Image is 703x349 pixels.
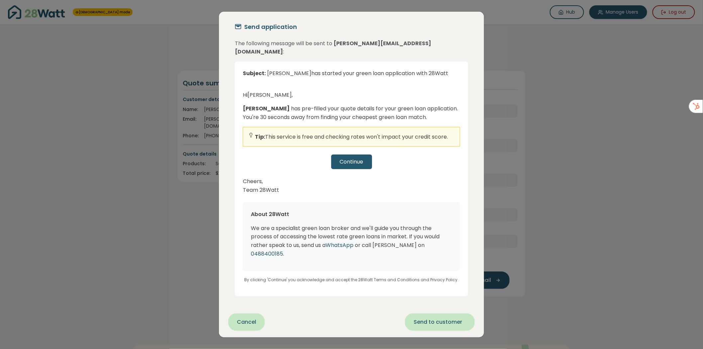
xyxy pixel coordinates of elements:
span: About 28Watt [251,210,289,218]
span: Send to customer [414,318,462,326]
p: has pre-filled your quote details for your green loan application. You're 30 seconds away from fi... [243,104,460,121]
h5: Send application [244,22,297,31]
p: The following message will be sent to : [235,39,468,56]
span: WhatsApp [326,241,353,249]
p: Hi [PERSON_NAME] , [243,91,460,99]
button: Cancel [228,313,265,331]
span: Cancel [237,318,256,326]
span: 0488400185 [251,250,283,258]
p: Cheers, Team 28Watt [243,177,460,194]
p: By clicking 'Continue' you acknowledge and accept the 28Watt Terms and Conditions and Privacy Pol... [243,271,460,283]
strong: [PERSON_NAME] [243,105,290,112]
button: Send to customer [405,313,475,331]
div: [PERSON_NAME] has started your green loan application with 28Watt [243,69,460,85]
p: We are a specialist green loan broker and we'll guide you through the process of accessing the lo... [251,224,452,258]
strong: Subject: [243,69,266,77]
p: This service is free and checking rates won't impact your credit score. [255,133,448,141]
strong: Tip: [255,133,265,141]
